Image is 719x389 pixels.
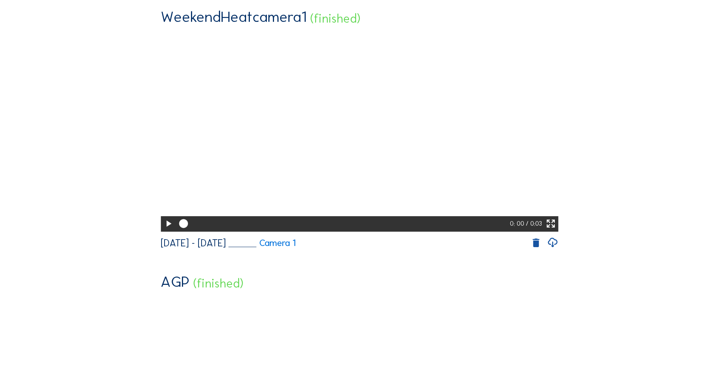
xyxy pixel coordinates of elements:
div: (finished) [193,277,243,289]
div: / 0:03 [526,216,542,231]
div: 0: 00 [510,216,526,231]
div: [DATE] - [DATE] [161,238,226,248]
div: (finished) [310,12,360,25]
a: Camera 1 [228,238,296,248]
div: AGP [161,274,189,289]
video: Your browser does not support the video tag. [161,32,558,231]
div: WeekendHeatcamera1 [161,9,306,25]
